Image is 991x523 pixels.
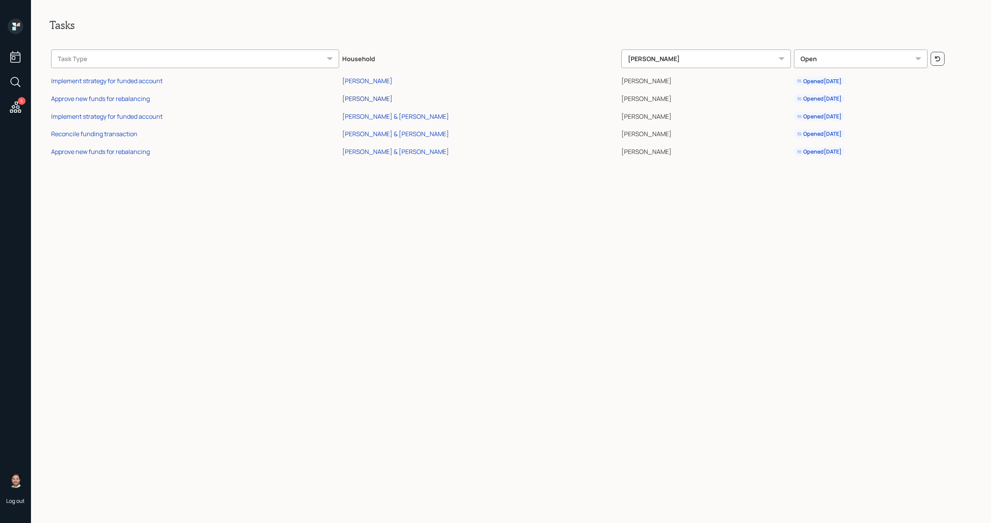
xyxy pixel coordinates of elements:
[8,472,23,488] img: michael-russo-headshot.png
[797,77,842,85] div: Opened [DATE]
[342,112,449,121] div: [PERSON_NAME] & [PERSON_NAME]
[797,95,842,103] div: Opened [DATE]
[6,497,25,504] div: Log out
[620,124,793,142] td: [PERSON_NAME]
[797,130,842,138] div: Opened [DATE]
[797,113,842,120] div: Opened [DATE]
[50,19,972,32] h2: Tasks
[18,97,26,105] div: 5
[51,50,339,68] div: Task Type
[342,147,449,156] div: [PERSON_NAME] & [PERSON_NAME]
[620,71,793,89] td: [PERSON_NAME]
[51,94,150,103] div: Approve new funds for rebalancing
[620,89,793,106] td: [PERSON_NAME]
[51,130,137,138] div: Reconcile funding transaction
[621,50,791,68] div: [PERSON_NAME]
[51,77,163,85] div: Implement strategy for funded account
[620,106,793,124] td: [PERSON_NAME]
[342,130,449,138] div: [PERSON_NAME] & [PERSON_NAME]
[51,112,163,121] div: Implement strategy for funded account
[620,142,793,159] td: [PERSON_NAME]
[51,147,150,156] div: Approve new funds for rebalancing
[342,77,393,85] div: [PERSON_NAME]
[341,44,620,71] th: Household
[794,50,928,68] div: Open
[797,148,842,156] div: Opened [DATE]
[342,94,393,103] div: [PERSON_NAME]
